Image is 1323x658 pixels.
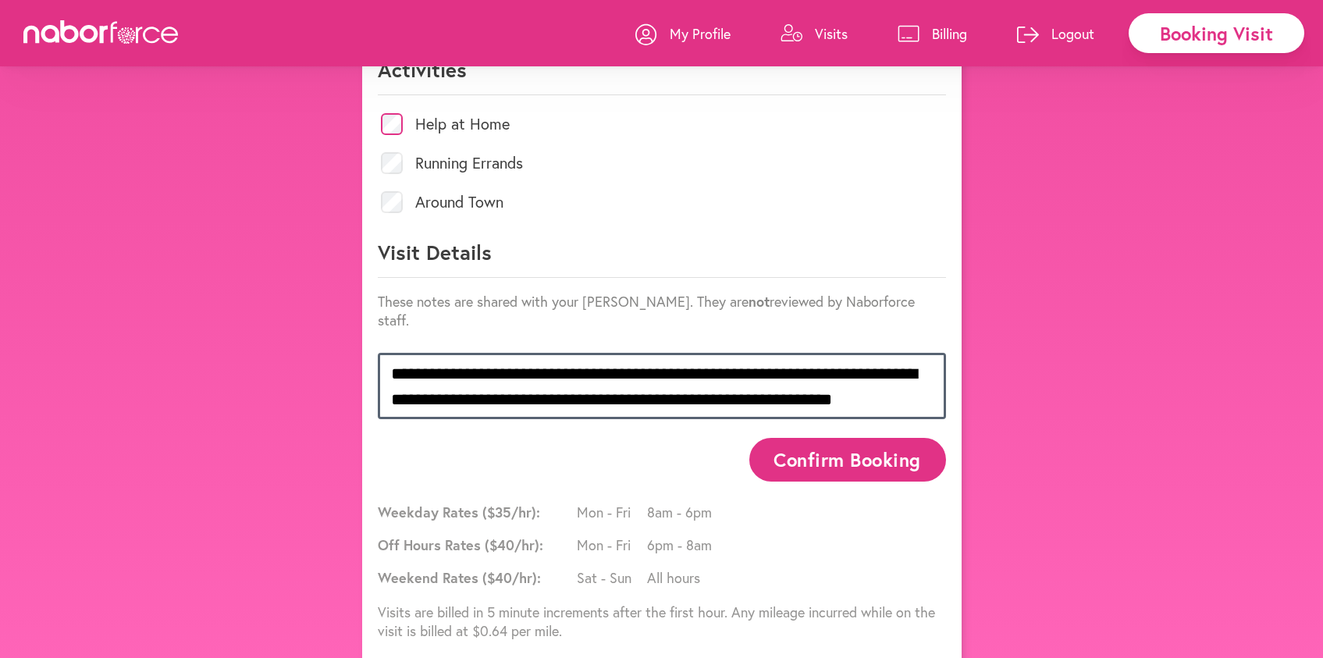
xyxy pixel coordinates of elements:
label: Running Errands [415,155,523,171]
span: ($ 40 /hr): [482,568,541,587]
a: Visits [781,10,848,57]
p: Visits are billed in 5 minute increments after the first hour. Any mileage incurred while on the ... [378,603,946,640]
a: My Profile [635,10,731,57]
p: Logout [1051,24,1094,43]
a: Billing [898,10,967,57]
span: 6pm - 8am [647,535,717,554]
span: ($ 40 /hr): [485,535,543,554]
span: Mon - Fri [577,503,647,521]
p: Billing [932,24,967,43]
p: My Profile [670,24,731,43]
span: 8am - 6pm [647,503,717,521]
label: Around Town [415,194,503,210]
p: These notes are shared with your [PERSON_NAME]. They are reviewed by Naborforce staff. [378,292,946,329]
label: Help at Home [415,116,510,132]
button: Confirm Booking [749,438,946,481]
span: Weekend Rates [378,568,573,587]
p: Activities [378,56,946,95]
a: Logout [1017,10,1094,57]
strong: not [749,292,770,311]
span: Mon - Fri [577,535,647,554]
div: Booking Visit [1129,13,1304,53]
span: All hours [647,568,717,587]
p: Visits [815,24,848,43]
span: Weekday Rates [378,503,573,521]
span: Sat - Sun [577,568,647,587]
p: Visit Details [378,239,946,278]
span: Off Hours Rates [378,535,573,554]
span: ($ 35 /hr): [482,503,540,521]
